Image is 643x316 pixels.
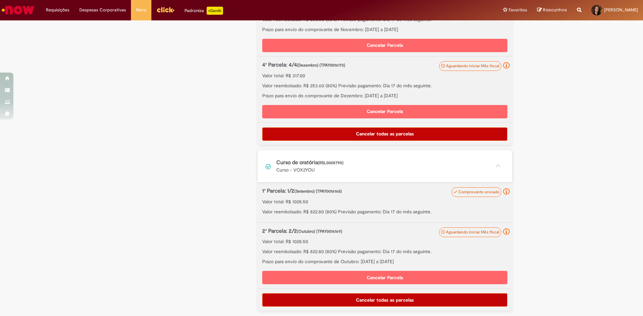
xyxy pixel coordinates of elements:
p: Valor total: R$ 1028.50 [262,238,507,245]
p: 2ª Parcela: 2/2 [262,227,472,235]
img: click_logo_yellow_360x200.png [156,5,174,15]
span: Rascunhos [543,7,567,13]
i: Seu comprovante foi enviado e recebido pelo now. Para folha Ambev: passará para aprovação de seu ... [503,188,510,195]
img: ServiceNow [1,3,35,17]
span: (Outubro) (TPAY0016169) [297,229,342,234]
button: Cancelar Parcela [262,105,507,118]
button: Cancelar Parcela [262,39,507,52]
p: Valor total: R$ 1028.50 [262,198,507,205]
a: Rascunhos [537,7,567,13]
span: Aguardando iniciar Mês fiscal [446,63,499,69]
p: Prazo para envio do comprovante de Outubro: [DATE] a [DATE] [262,258,507,265]
button: Cancelar todas as parcelas [262,127,507,141]
p: Prazo para envio do comprovante de Novembro: [DATE] a [DATE] [262,26,507,33]
button: Cancelar todas as parcelas [262,293,507,307]
p: +GenAi [207,7,223,15]
p: 1ª Parcela: 1/2 [262,187,472,195]
p: Valor reembolsado: R$ 822.80 (80%) Previsão pagamento: Dia 17 do mês seguinte. [262,208,507,215]
p: 4ª Parcela: 4/4 [262,61,472,69]
p: Prazo para envio do comprovante de Dezembro: [DATE] a [DATE] [262,92,507,99]
span: (Setembro) (TPAY0016168) [294,189,342,194]
p: Valor total: R$ 317.00 [262,72,507,79]
span: Aguardando iniciar Mês fiscal [446,229,499,235]
span: Despesas Corporativas [79,7,126,13]
span: (Dezembro) (TPAY0016173) [297,63,345,68]
i: Aguardando iniciar o mês referente cadastrado para envio do comprovante. Não é permitido envio an... [503,62,510,69]
span: Comprovante enviado [458,189,499,195]
button: Cancelar Parcela [262,271,507,284]
span: [PERSON_NAME] [604,7,638,13]
span: Favoritos [509,7,527,13]
p: Valor reembolsado: R$ 822.80 (80%) Previsão pagamento: Dia 17 do mês seguinte. [262,248,507,255]
span: Requisições [46,7,69,13]
div: Padroniza [185,7,223,15]
p: Valor reembolsado: R$ 253.60 (80%) Previsão pagamento: Dia 17 do mês seguinte. [262,82,507,89]
span: More [136,7,146,13]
